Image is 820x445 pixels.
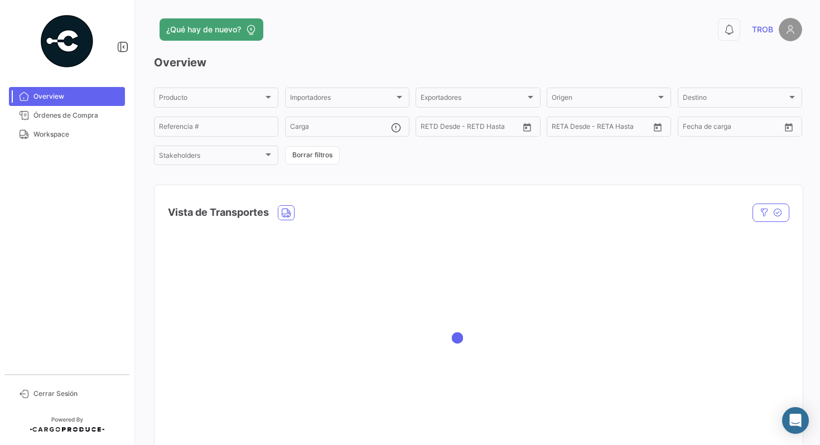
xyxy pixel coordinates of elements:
span: Destino [683,95,787,103]
span: Origen [552,95,656,103]
img: placeholder-user.png [779,18,802,41]
div: Abrir Intercom Messenger [782,407,809,434]
a: Overview [9,87,125,106]
span: ¿Qué hay de nuevo? [166,24,241,35]
button: ¿Qué hay de nuevo? [160,18,263,41]
a: Workspace [9,125,125,144]
img: powered-by.png [39,13,95,69]
input: Hasta [448,124,495,132]
button: Open calendar [649,119,666,136]
a: Órdenes de Compra [9,106,125,125]
input: Hasta [580,124,626,132]
button: Open calendar [519,119,536,136]
span: Exportadores [421,95,525,103]
span: Importadores [290,95,394,103]
button: Land [278,206,294,220]
input: Hasta [711,124,758,132]
span: Órdenes de Compra [33,110,120,120]
input: Desde [683,124,703,132]
button: Borrar filtros [285,146,340,165]
h3: Overview [154,55,802,70]
span: Overview [33,91,120,101]
span: Stakeholders [159,153,263,161]
button: Open calendar [780,119,797,136]
span: TROB [752,24,773,35]
span: Cerrar Sesión [33,389,120,399]
span: Producto [159,95,263,103]
h4: Vista de Transportes [168,205,269,220]
span: Workspace [33,129,120,139]
input: Desde [552,124,572,132]
input: Desde [421,124,441,132]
